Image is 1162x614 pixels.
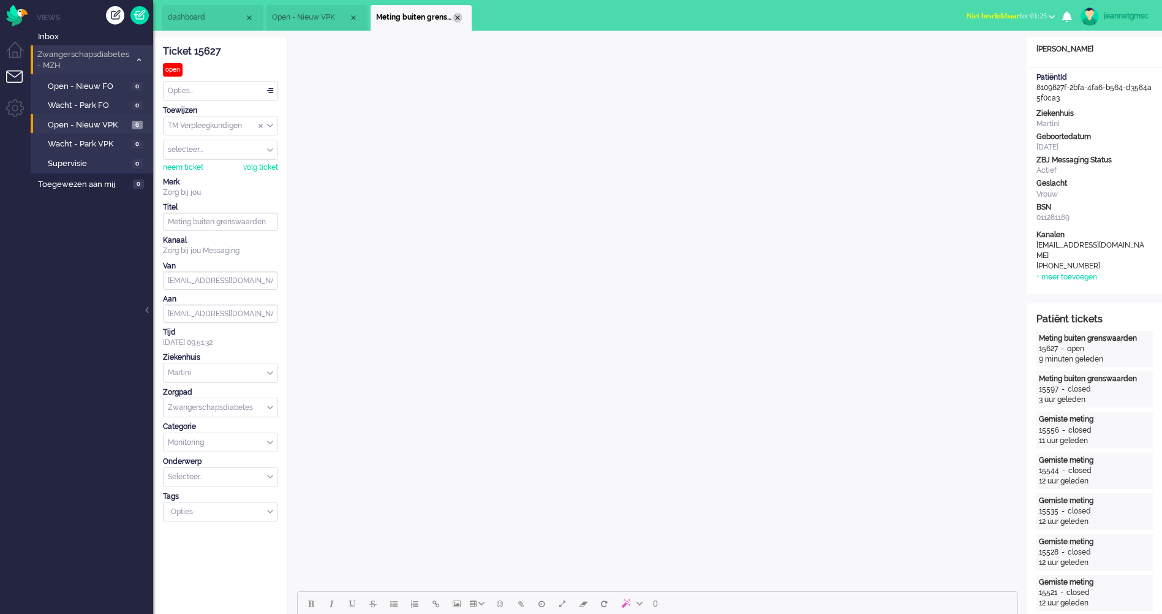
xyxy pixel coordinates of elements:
button: Clear formatting [573,593,594,614]
div: Select Tags [163,502,278,522]
span: for 01:25 [967,12,1047,20]
div: - [1059,425,1068,436]
div: Kanaal [163,235,278,246]
span: Wacht - Park FO [48,100,129,112]
span: dashboard [168,12,244,23]
div: Categorie [163,422,278,432]
span: Supervisie [48,158,129,170]
div: Close tab [349,13,358,23]
div: Zorgpad [163,387,278,398]
div: 11 uur geleden [1039,436,1150,446]
div: Creëer ticket [106,6,124,25]
div: ZBJ Messaging Status [1036,155,1153,165]
li: View [266,5,368,31]
span: 0 [132,82,143,91]
div: 12 uur geleden [1039,598,1150,608]
div: Kanalen [1036,230,1153,240]
div: Gemiste meting [1039,496,1150,506]
button: Insert/edit link [425,593,446,614]
div: Assign Group [163,116,278,136]
a: Wacht - Park VPK 0 [36,137,152,150]
div: [EMAIL_ADDRESS][DOMAIN_NAME] [1036,240,1147,261]
div: 9 minuten geleden [1039,354,1150,365]
div: Merk [163,177,278,188]
a: jeannetgmsc [1078,7,1150,26]
div: Tijd [163,327,278,338]
span: 6 [132,121,143,130]
div: Onderwerp [163,457,278,467]
button: Numbered list [404,593,425,614]
a: Open - Nieuw VPK 6 [36,118,152,131]
li: Tickets menu [6,70,34,98]
a: Supervisie 0 [36,156,152,170]
button: Insert/edit image [446,593,467,614]
div: - [1058,547,1068,558]
div: [PERSON_NAME] [1027,44,1162,55]
button: AI [614,593,647,614]
span: Wacht - Park VPK [48,138,129,150]
div: Ziekenhuis [163,352,278,363]
li: Views [37,12,153,23]
li: 15627 [371,5,472,31]
button: Emoticons [489,593,510,614]
span: Open - Nieuw VPK [48,119,129,131]
div: Gemiste meting [1039,455,1150,466]
div: 8109827f-2bfa-4fa6-b564-d3584a5f0ca3 [1027,72,1162,104]
button: Bullet list [383,593,404,614]
li: Dashboard menu [6,42,34,69]
span: Zwangerschapsdiabetes - MZH [36,49,130,72]
div: - [1059,466,1068,476]
div: 15597 [1039,384,1058,395]
button: Reset content [594,593,614,614]
button: Niet beschikbaarfor 01:25 [959,7,1062,25]
span: 0 [132,140,143,149]
div: - [1057,588,1066,598]
div: 15556 [1039,425,1059,436]
div: closed [1066,588,1090,598]
div: Aan [163,294,278,305]
div: volg ticket [243,162,278,173]
button: Table [467,593,489,614]
button: Underline [342,593,363,614]
button: Strikethrough [363,593,383,614]
button: Fullscreen [552,593,573,614]
div: Geslacht [1036,178,1153,189]
li: Niet beschikbaarfor 01:25 [959,4,1062,31]
div: open [163,63,183,77]
div: [PHONE_NUMBER] [1036,261,1147,271]
a: Toegewezen aan mij 0 [36,177,153,191]
div: Ziekenhuis [1036,108,1153,119]
div: Titel [163,202,278,213]
div: jeannetgmsc [1104,10,1150,22]
div: 15528 [1039,547,1058,558]
div: Close tab [244,13,254,23]
li: Admin menu [6,99,34,127]
span: Inbox [38,31,153,43]
span: 0 [133,180,144,189]
a: Wacht - Park FO 0 [36,98,152,112]
div: [DATE] [1036,142,1153,153]
div: 011281169 [1036,213,1153,223]
span: Niet beschikbaar [967,12,1020,20]
li: Dashboard [162,5,263,31]
button: Italic [321,593,342,614]
div: closed [1068,466,1092,476]
button: Add attachment [510,593,531,614]
button: Delay message [531,593,552,614]
div: Meting buiten grenswaarden [1039,333,1150,344]
div: Gemiste meting [1039,537,1150,547]
div: 3 uur geleden [1039,395,1150,405]
div: Gemiste meting [1039,414,1150,425]
div: Close tab [453,13,462,23]
span: Open - Nieuw VPK [272,12,349,23]
div: [DATE] 09:51:32 [163,327,278,348]
div: neem ticket [163,162,203,173]
div: Zorg bij jou [163,188,278,198]
button: 0 [647,593,663,614]
span: 0 [132,159,143,169]
div: - [1058,506,1068,517]
div: 12 uur geleden [1039,517,1150,527]
div: Gemiste meting [1039,577,1150,588]
div: Actief [1036,165,1153,176]
div: BSN [1036,202,1153,213]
